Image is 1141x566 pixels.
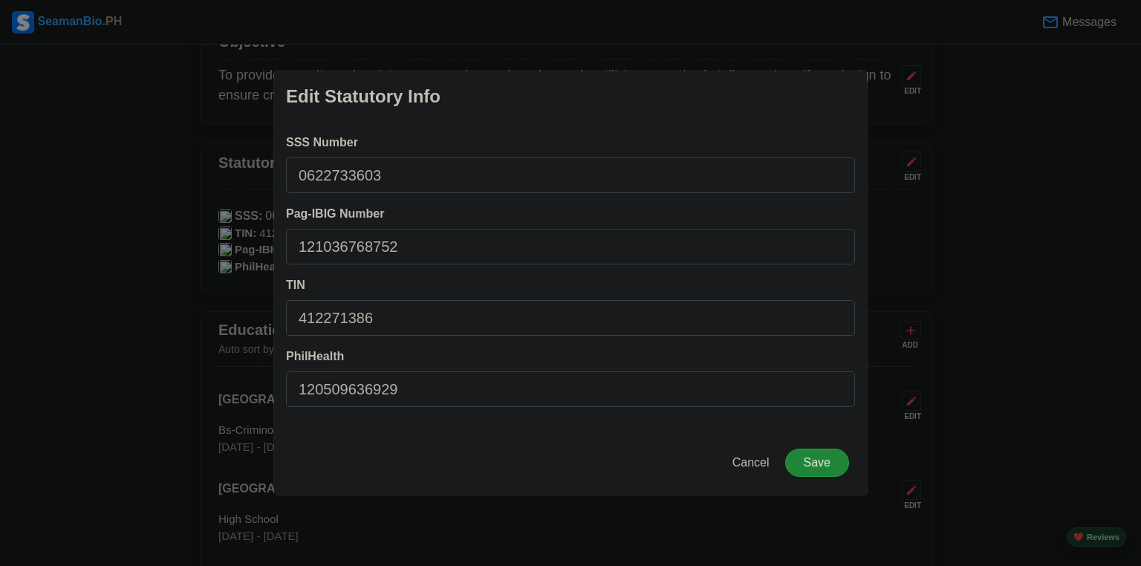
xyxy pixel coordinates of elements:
[286,157,855,193] input: Your SSS Number
[286,83,441,110] div: Edit Statutory Info
[785,449,849,477] button: Save
[732,456,770,469] span: Cancel
[286,207,384,220] span: Pag-IBIG Number
[723,449,779,477] button: Cancel
[286,371,855,407] input: Your PhilHealth Number
[286,229,855,264] input: Your Pag-IBIG Number
[286,279,305,291] span: TIN
[286,300,855,336] input: Your TIN
[286,350,344,362] span: PhilHealth
[286,136,358,149] span: SSS Number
